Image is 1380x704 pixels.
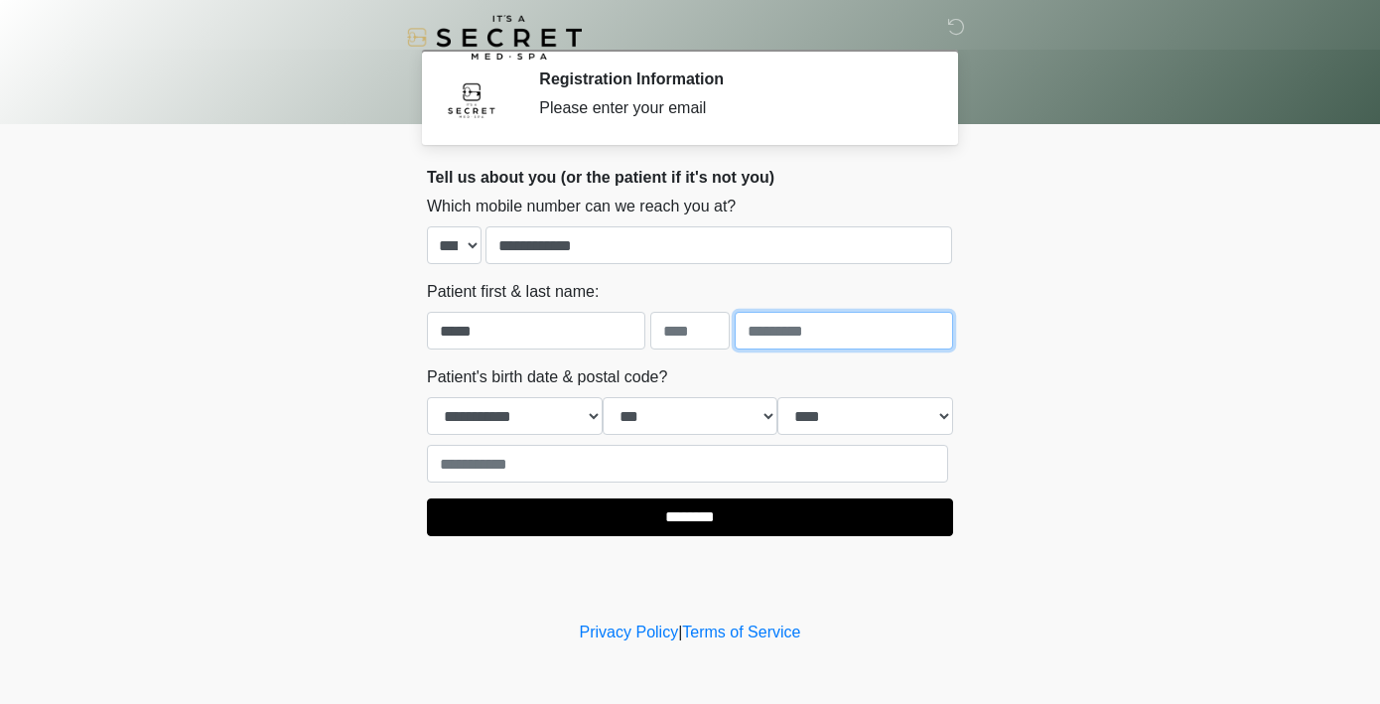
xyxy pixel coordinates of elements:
[678,624,682,640] a: |
[682,624,800,640] a: Terms of Service
[580,624,679,640] a: Privacy Policy
[442,70,501,129] img: Agent Avatar
[427,365,667,389] label: Patient's birth date & postal code?
[427,168,953,187] h2: Tell us about you (or the patient if it's not you)
[407,15,582,60] img: It's A Secret Med Spa Logo
[539,96,923,120] div: Please enter your email
[427,195,736,218] label: Which mobile number can we reach you at?
[539,70,923,88] h2: Registration Information
[427,280,599,304] label: Patient first & last name:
